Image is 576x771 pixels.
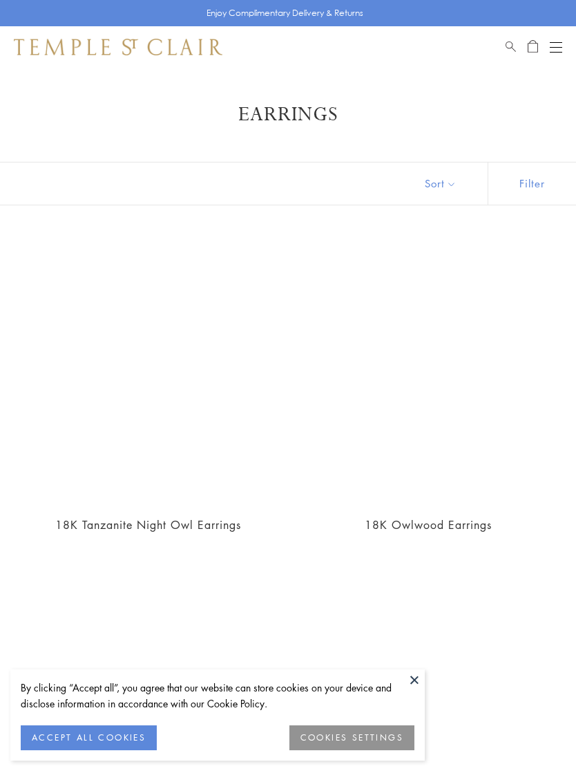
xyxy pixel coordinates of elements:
a: 18K Owlwood Earrings [365,517,492,532]
iframe: Gorgias live chat messenger [507,706,562,757]
button: ACCEPT ALL COOKIES [21,725,157,750]
div: By clicking “Accept all”, you agree that our website can store cookies on your device and disclos... [21,680,414,712]
a: E36887-OWLTZTG [17,240,280,503]
button: COOKIES SETTINGS [289,725,414,750]
button: Show filters [488,162,576,205]
a: 18K Owlwood Earrings [296,240,559,503]
a: Open Shopping Bag [528,39,538,55]
h1: Earrings [35,102,541,127]
a: 18K Tanzanite Night Owl Earrings [55,517,241,532]
img: Temple St. Clair [14,39,222,55]
button: Show sort by [394,162,488,205]
p: Enjoy Complimentary Delivery & Returns [207,6,363,20]
button: Open navigation [550,39,562,55]
a: Search [506,39,516,55]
